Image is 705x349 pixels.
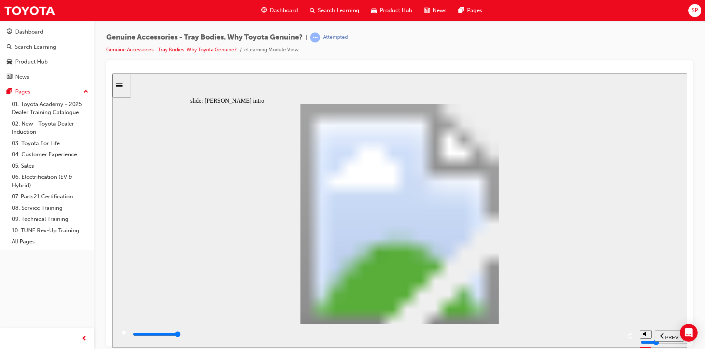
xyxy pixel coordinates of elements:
[261,6,267,15] span: guage-icon
[323,34,348,41] div: Attempted
[513,257,524,268] button: replay
[4,250,524,274] div: playback controls
[3,55,91,69] a: Product Hub
[433,6,447,15] span: News
[380,6,412,15] span: Product Hub
[83,87,88,97] span: up-icon
[453,3,488,18] a: pages-iconPages
[106,33,303,42] span: Genuine Accessories - Tray Bodies. Why Toyota Genuine?
[7,44,12,51] span: search-icon
[255,3,304,18] a: guage-iconDashboard
[418,3,453,18] a: news-iconNews
[3,70,91,84] a: News
[459,6,464,15] span: pages-icon
[680,324,698,342] div: Open Intercom Messenger
[9,191,91,202] a: 07. Parts21 Certification
[9,138,91,149] a: 03. Toyota For Life
[467,6,482,15] span: Pages
[3,85,91,99] button: Pages
[3,24,91,85] button: DashboardSearch LearningProduct HubNews
[310,6,315,15] span: search-icon
[7,74,12,81] span: news-icon
[9,236,91,247] a: All Pages
[3,25,91,39] a: Dashboard
[528,257,540,265] button: volume
[21,258,68,264] input: slide progress
[9,149,91,160] a: 04. Customer Experience
[7,59,12,65] span: car-icon
[9,225,91,236] a: 10. TUNE Rev-Up Training
[304,3,365,18] a: search-iconSearch Learning
[692,6,698,15] span: SP
[4,256,16,269] button: play/pause
[553,261,566,267] span: PREV
[7,29,12,35] span: guage-icon
[543,257,572,268] button: previous
[9,99,91,118] a: 01. Toyota Academy - 2025 Dealer Training Catalogue
[15,73,29,81] div: News
[528,250,539,274] div: misc controls
[270,6,298,15] span: Dashboard
[371,6,377,15] span: car-icon
[543,250,572,274] nav: slide navigation
[7,89,12,95] span: pages-icon
[4,2,56,19] img: Trak
[9,213,91,225] a: 09. Technical Training
[9,202,91,214] a: 08. Service Training
[106,47,237,53] a: Genuine Accessories - Tray Bodies. Why Toyota Genuine?
[15,58,48,66] div: Product Hub
[9,171,91,191] a: 06. Electrification (EV & Hybrid)
[424,6,430,15] span: news-icon
[15,88,30,96] div: Pages
[3,40,91,54] a: Search Learning
[15,28,43,36] div: Dashboard
[9,118,91,138] a: 02. New - Toyota Dealer Induction
[244,46,299,54] li: eLearning Module View
[318,6,359,15] span: Search Learning
[9,160,91,172] a: 05. Sales
[15,43,56,51] div: Search Learning
[310,32,320,42] span: learningRecordVerb_ATTEMPT-icon
[365,3,418,18] a: car-iconProduct Hub
[306,33,307,42] span: |
[81,334,87,343] span: prev-icon
[528,266,576,272] input: volume
[688,4,701,17] button: SP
